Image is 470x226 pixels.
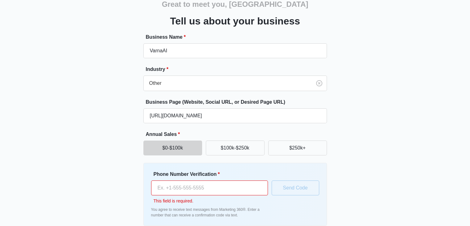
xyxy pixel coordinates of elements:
[143,108,327,123] input: e.g. janesplumbing.com
[146,98,329,106] label: Business Page (Website, Social URL, or Desired Page URL)
[146,33,329,41] label: Business Name
[146,131,329,138] label: Annual Sales
[146,66,329,73] label: Industry
[151,180,268,195] input: Ex. +1-555-555-5555
[206,141,265,155] button: $100k-$250k
[143,43,327,58] input: e.g. Jane's Plumbing
[143,141,202,155] button: $0-$100k
[170,14,300,28] h3: Tell us about your business
[151,207,268,218] p: You agree to receive text messages from Marketing 360®. Enter a number that can receive a confirm...
[154,171,270,178] label: Phone Number Verification
[314,78,324,88] button: Clear
[268,141,327,155] button: $250k+
[154,198,268,204] p: This field is required.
